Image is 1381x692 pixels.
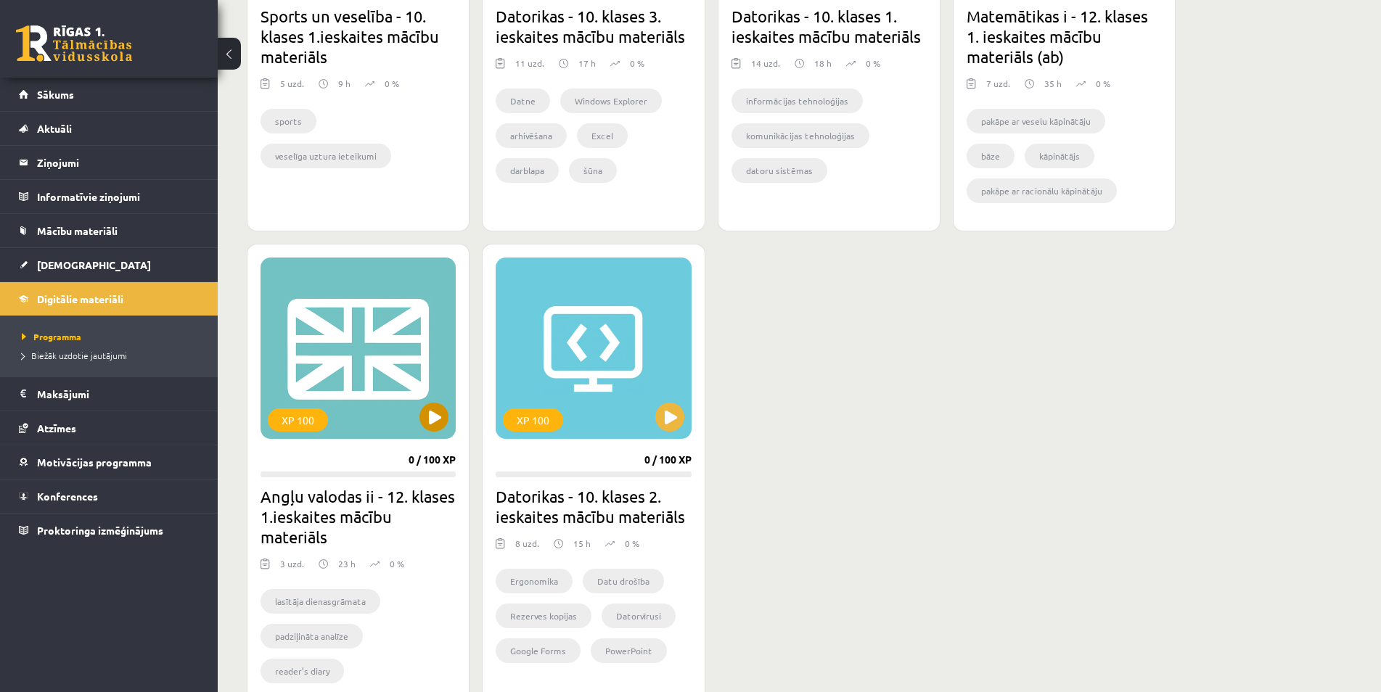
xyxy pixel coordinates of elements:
p: 17 h [578,57,596,70]
li: kāpinātājs [1025,144,1094,168]
li: lasītāja dienasgrāmata [261,589,380,614]
h2: Datorikas - 10. klases 2. ieskaites mācību materiāls [496,486,691,527]
legend: Maksājumi [37,377,200,411]
p: 23 h [338,557,356,570]
a: Rīgas 1. Tālmācības vidusskola [16,25,132,62]
a: Informatīvie ziņojumi [19,180,200,213]
a: Mācību materiāli [19,214,200,247]
legend: Ziņojumi [37,146,200,179]
p: 9 h [338,77,351,90]
h2: Datorikas - 10. klases 1. ieskaites mācību materiāls [732,6,927,46]
a: Maksājumi [19,377,200,411]
li: Windows Explorer [560,88,662,113]
span: Mācību materiāli [37,224,118,237]
span: Sākums [37,88,74,101]
li: Rezerves kopijas [496,604,591,628]
a: Ziņojumi [19,146,200,179]
a: Digitālie materiāli [19,282,200,316]
a: Aktuāli [19,112,200,145]
p: 0 % [1096,77,1110,90]
p: 0 % [390,557,404,570]
a: Proktoringa izmēģinājums [19,514,200,547]
p: 35 h [1044,77,1062,90]
a: Konferences [19,479,200,513]
h2: Matemātikas i - 12. klases 1. ieskaites mācību materiāls (ab) [967,6,1162,67]
span: Atzīmes [37,421,76,434]
h2: Datorikas - 10. klases 3. ieskaites mācību materiāls [496,6,691,46]
li: bāze [967,144,1015,168]
div: 3 uzd. [280,557,304,579]
li: darblapa [496,158,559,183]
p: 18 h [814,57,832,70]
span: Proktoringa izmēģinājums [37,524,163,537]
div: 14 uzd. [751,57,780,78]
li: Google Forms [496,638,581,663]
span: Digitālie materiāli [37,292,123,305]
li: Excel [577,123,628,148]
li: šūna [569,158,617,183]
span: Aktuāli [37,122,72,135]
span: [DEMOGRAPHIC_DATA] [37,258,151,271]
legend: Informatīvie ziņojumi [37,180,200,213]
li: Datu drošība [583,569,664,593]
div: XP 100 [268,408,328,432]
span: Konferences [37,490,98,503]
li: PowerPoint [591,638,667,663]
a: Programma [22,330,203,343]
li: Datorvīrusi [602,604,676,628]
div: 11 uzd. [515,57,544,78]
a: Biežāk uzdotie jautājumi [22,349,203,362]
li: pakāpe ar racionālu kāpinātāju [967,178,1117,203]
h2: Sports un veselība - 10. klases 1.ieskaites mācību materiāls [261,6,456,67]
div: 7 uzd. [986,77,1010,99]
span: Biežāk uzdotie jautājumi [22,350,127,361]
a: Motivācijas programma [19,445,200,479]
a: Sākums [19,78,200,111]
span: Programma [22,331,81,342]
li: datoru sistēmas [732,158,827,183]
div: 5 uzd. [280,77,304,99]
li: pakāpe ar veselu kāpinātāju [967,109,1105,133]
h2: Angļu valodas ii - 12. klases 1.ieskaites mācību materiāls [261,486,456,547]
li: sports [261,109,316,133]
li: reader’s diary [261,659,344,683]
li: informācijas tehnoloģijas [732,88,863,113]
li: padziļināta analīze [261,624,363,648]
p: 15 h [573,537,591,550]
li: Datne [496,88,550,113]
a: Atzīmes [19,411,200,445]
li: komunikācijas tehnoloģijas [732,123,869,148]
span: Motivācijas programma [37,456,152,469]
p: 0 % [630,57,644,70]
p: 0 % [866,57,880,70]
li: veselīga uztura ieteikumi [261,144,391,168]
a: [DEMOGRAPHIC_DATA] [19,248,200,281]
p: 0 % [385,77,399,90]
div: XP 100 [503,408,563,432]
p: 0 % [625,537,639,550]
li: arhivēšana [496,123,567,148]
li: Ergonomika [496,569,573,593]
div: 8 uzd. [515,537,539,559]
